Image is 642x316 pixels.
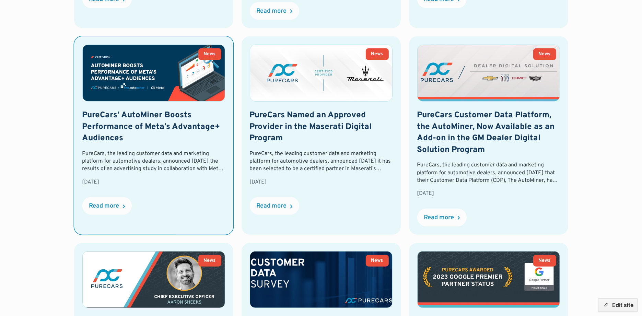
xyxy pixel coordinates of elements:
div: PureCars, the leading customer data and marketing platform for automotive dealers, announced [DAT... [82,150,225,173]
div: Read more [257,8,287,14]
div: News [539,52,551,57]
div: News [204,258,216,263]
div: [DATE] [82,178,225,186]
div: News [204,52,216,57]
div: News [371,258,383,263]
h2: PureCars’ AutoMiner Boosts Performance of Meta’s Advantage+ Audiences [82,110,225,144]
h2: PureCars Named an Approved Provider in the Maserati Digital Program [250,110,393,144]
div: Read more [257,203,287,209]
div: News [371,52,383,57]
a: NewsPureCars Customer Data Platform, the AutoMiner, Now Available as an Add-on in the GM Dealer D... [409,36,568,235]
h2: PureCars Customer Data Platform, the AutoMiner, Now Available as an Add-on in the GM Dealer Digit... [417,110,560,156]
div: [DATE] [250,178,393,186]
div: Read more [89,203,119,209]
a: NewsPureCars Named an Approved Provider in the Maserati Digital ProgramPureCars, the leading cust... [242,36,401,235]
div: [DATE] [417,190,560,197]
div: Read more [424,215,454,221]
button: Edit site [598,298,638,312]
a: NewsPureCars’ AutoMiner Boosts Performance of Meta’s Advantage+ AudiencesPureCars, the leading cu... [74,36,233,235]
div: News [539,258,551,263]
div: PureCars, the leading customer data and marketing platform for automotive dealers, announced [DAT... [250,150,393,173]
div: PureCars, the leading customer data and marketing platform for automotive dealers, announced [DAT... [417,161,560,184]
